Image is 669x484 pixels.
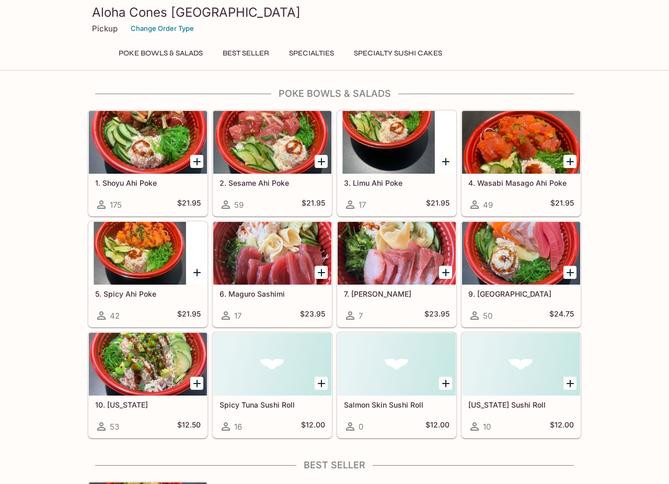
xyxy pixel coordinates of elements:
[88,110,207,216] a: 1. Shoyu Ahi Poke175$21.95
[563,266,576,279] button: Add 9. Charashi
[88,221,207,327] a: 5. Spicy Ahi Poke42$21.95
[462,222,580,285] div: 9. Charashi
[462,332,581,438] a: [US_STATE] Sushi Roll10$12.00
[213,221,332,327] a: 6. Maguro Sashimi17$23.95
[549,309,574,322] h5: $24.75
[113,46,209,61] button: Poke Bowls & Salads
[439,266,452,279] button: Add 7. Hamachi Sashimi
[190,155,203,168] button: Add 1. Shoyu Ahi Poke
[462,110,581,216] a: 4. Wasabi Masago Ahi Poke49$21.95
[337,332,456,438] a: Salmon Skin Sushi Roll0$12.00
[301,420,325,433] h5: $12.00
[483,200,493,210] span: 49
[483,422,491,432] span: 10
[424,309,449,322] h5: $23.95
[177,420,201,433] h5: $12.50
[344,178,449,187] h5: 3. Limu Ahi Poke
[95,400,201,409] h5: 10. [US_STATE]
[234,422,242,432] span: 16
[315,266,328,279] button: Add 6. Maguro Sashimi
[426,198,449,211] h5: $21.95
[462,221,581,327] a: 9. [GEOGRAPHIC_DATA]50$24.75
[439,155,452,168] button: Add 3. Limu Ahi Poke
[344,289,449,298] h5: 7. [PERSON_NAME]
[468,400,574,409] h5: [US_STATE] Sushi Roll
[213,333,331,396] div: Spicy Tuna Sushi Roll
[283,46,340,61] button: Specialties
[92,4,577,20] h3: Aloha Cones [GEOGRAPHIC_DATA]
[234,200,244,210] span: 59
[213,332,332,438] a: Spicy Tuna Sushi Roll16$12.00
[89,111,207,174] div: 1. Shoyu Ahi Poke
[220,400,325,409] h5: Spicy Tuna Sushi Roll
[213,110,332,216] a: 2. Sesame Ahi Poke59$21.95
[338,222,456,285] div: 7. Hamachi Sashimi
[338,333,456,396] div: Salmon Skin Sushi Roll
[220,289,325,298] h5: 6. Maguro Sashimi
[190,266,203,279] button: Add 5. Spicy Ahi Poke
[425,420,449,433] h5: $12.00
[348,46,448,61] button: Specialty Sushi Cakes
[359,311,363,321] span: 7
[550,420,574,433] h5: $12.00
[462,333,580,396] div: California Sushi Roll
[88,459,581,471] h4: Best Seller
[190,377,203,390] button: Add 10. California
[89,333,207,396] div: 10. California
[468,178,574,187] h5: 4. Wasabi Masago Ahi Poke
[126,20,199,37] button: Change Order Type
[462,111,580,174] div: 4. Wasabi Masago Ahi Poke
[359,200,366,210] span: 17
[88,332,207,438] a: 10. [US_STATE]53$12.50
[563,377,576,390] button: Add California Sushi Roll
[213,111,331,174] div: 2. Sesame Ahi Poke
[302,198,325,211] h5: $21.95
[88,88,581,99] h4: Poke Bowls & Salads
[92,24,118,33] p: Pickup
[95,178,201,187] h5: 1. Shoyu Ahi Poke
[110,311,120,321] span: 42
[315,155,328,168] button: Add 2. Sesame Ahi Poke
[220,178,325,187] h5: 2. Sesame Ahi Poke
[483,311,492,321] span: 50
[563,155,576,168] button: Add 4. Wasabi Masago Ahi Poke
[550,198,574,211] h5: $21.95
[234,311,241,321] span: 17
[359,422,363,432] span: 0
[338,111,456,174] div: 3. Limu Ahi Poke
[110,422,119,432] span: 53
[337,110,456,216] a: 3. Limu Ahi Poke17$21.95
[110,200,122,210] span: 175
[468,289,574,298] h5: 9. [GEOGRAPHIC_DATA]
[177,309,201,322] h5: $21.95
[337,221,456,327] a: 7. [PERSON_NAME]7$23.95
[177,198,201,211] h5: $21.95
[344,400,449,409] h5: Salmon Skin Sushi Roll
[217,46,275,61] button: Best Seller
[300,309,325,322] h5: $23.95
[213,222,331,285] div: 6. Maguro Sashimi
[95,289,201,298] h5: 5. Spicy Ahi Poke
[315,377,328,390] button: Add Spicy Tuna Sushi Roll
[89,222,207,285] div: 5. Spicy Ahi Poke
[439,377,452,390] button: Add Salmon Skin Sushi Roll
